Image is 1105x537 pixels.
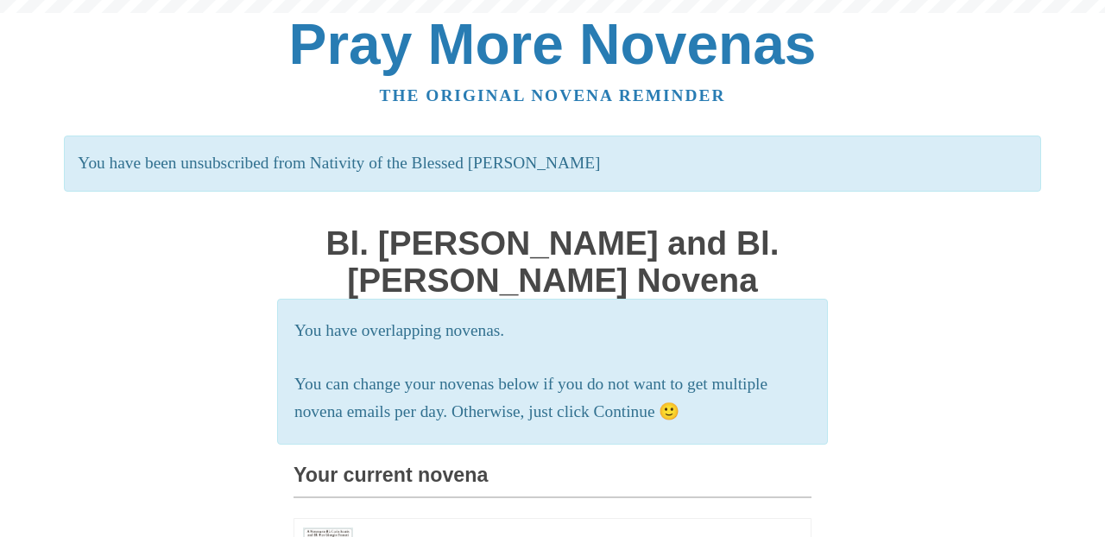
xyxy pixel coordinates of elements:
h1: Bl. [PERSON_NAME] and Bl. [PERSON_NAME] Novena [294,225,811,299]
a: Pray More Novenas [289,12,817,76]
p: You can change your novenas below if you do not want to get multiple novena emails per day. Other... [294,370,811,427]
p: You have overlapping novenas. [294,317,811,345]
h3: Your current novena [294,464,811,498]
a: The original novena reminder [380,86,726,104]
p: You have been unsubscribed from Nativity of the Blessed [PERSON_NAME] [64,136,1040,192]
